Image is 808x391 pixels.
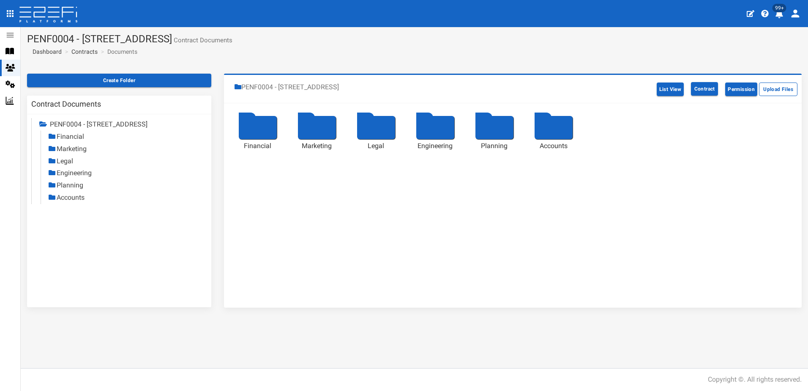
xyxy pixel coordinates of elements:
[57,193,85,201] a: Accounts
[50,120,147,128] a: PENF0004 - [STREET_ADDRESS]
[355,141,397,151] div: Legal
[759,83,797,96] button: Upload Files
[27,74,211,87] button: Create Folder
[691,82,718,96] button: Contract
[31,100,101,108] h3: Contract Documents
[235,83,339,92] li: PENF0004 - [STREET_ADDRESS]
[657,83,684,96] button: List View
[29,47,62,56] a: Dashboard
[725,83,757,96] button: Permission
[57,145,87,153] a: Marketing
[27,33,802,44] h1: PENF0004 - [STREET_ADDRESS]
[172,37,232,44] small: Contract Documents
[414,141,456,151] div: Engineering
[71,47,98,56] a: Contracts
[708,375,802,385] div: Copyright ©. All rights reserved.
[57,169,92,177] a: Engineering
[237,141,279,151] div: Financial
[57,157,73,165] a: Legal
[685,79,723,99] a: Contract
[473,141,516,151] div: Planning
[296,141,338,151] div: Marketing
[29,48,62,55] span: Dashboard
[57,132,84,140] a: Financial
[99,47,137,56] li: Documents
[532,141,575,151] div: Accounts
[57,181,83,189] a: Planning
